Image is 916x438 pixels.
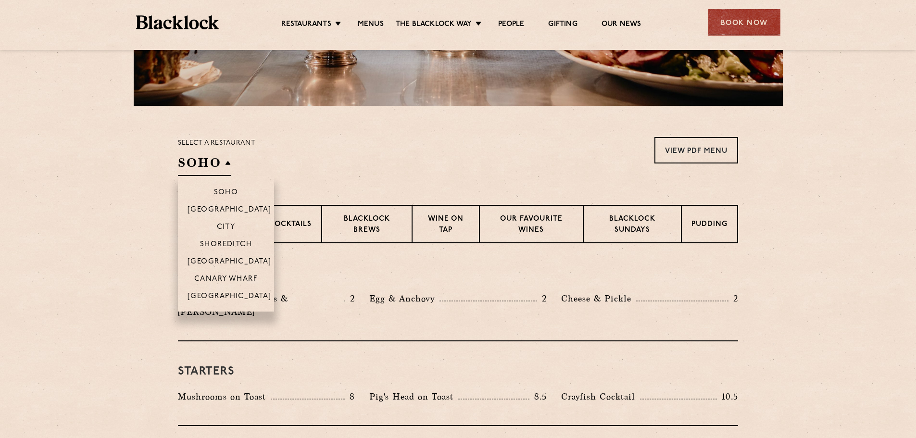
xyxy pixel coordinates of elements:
p: Wine on Tap [422,214,469,237]
p: [GEOGRAPHIC_DATA] [188,258,272,267]
a: View PDF Menu [654,137,738,163]
p: 2 [537,292,547,305]
div: Book Now [708,9,780,36]
p: [GEOGRAPHIC_DATA] [188,292,272,302]
p: Pig's Head on Toast [369,390,458,403]
p: 10.5 [717,390,738,403]
p: Egg & Anchovy [369,292,439,305]
p: City [217,223,236,233]
a: Our News [602,20,641,30]
a: People [498,20,524,30]
h3: Starters [178,365,738,378]
p: Our favourite wines [489,214,573,237]
img: BL_Textured_Logo-footer-cropped.svg [136,15,219,29]
p: 2 [345,292,355,305]
p: Soho [214,188,238,198]
p: Cheese & Pickle [561,292,636,305]
p: Canary Wharf [194,275,258,285]
p: 8 [345,390,355,403]
p: Select a restaurant [178,137,255,150]
a: Restaurants [281,20,331,30]
a: The Blacklock Way [396,20,472,30]
p: Pudding [691,219,728,231]
p: 8.5 [529,390,547,403]
a: Menus [358,20,384,30]
p: [GEOGRAPHIC_DATA] [188,206,272,215]
p: Mushrooms on Toast [178,390,271,403]
h3: Pre Chop Bites [178,267,738,280]
p: Crayfish Cocktail [561,390,640,403]
p: Blacklock Sundays [593,214,671,237]
h2: SOHO [178,154,231,176]
a: Gifting [548,20,577,30]
p: 2 [728,292,738,305]
p: Cocktails [269,219,312,231]
p: Shoreditch [200,240,252,250]
p: Blacklock Brews [332,214,402,237]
